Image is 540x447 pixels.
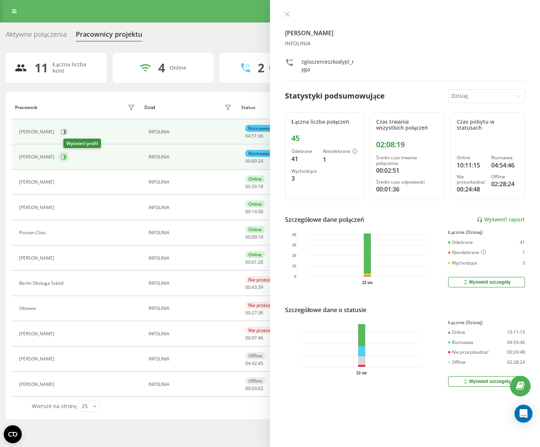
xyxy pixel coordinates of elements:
[491,161,519,170] div: 04:54:46
[285,90,385,102] div: Statystyki podsumowujące
[148,356,234,362] div: INFOLINIA
[491,179,519,188] div: 02:28:24
[19,281,65,286] div: Berlin Obsługa Szkód
[148,230,234,235] div: INFOLINIA
[148,281,234,286] div: INFOLINIA
[252,259,257,265] span: 01
[245,235,263,240] div: : :
[245,260,263,265] div: : :
[292,264,297,268] text: 10
[507,340,525,345] div: 04:54:46
[258,385,263,392] span: 02
[245,158,263,164] div: : :
[258,259,263,265] span: 20
[357,371,367,375] text: 22 sie
[323,149,357,155] div: Nieodebrane
[448,350,489,355] div: Nie przeszkadzać
[457,174,485,185] div: Nie przeszkadzać
[457,161,485,170] div: 10:11:15
[376,140,438,149] div: 02:08:19
[258,335,263,341] span: 46
[520,240,525,245] div: 41
[376,155,438,166] div: Średni czas trwania połączenia
[291,169,317,174] div: Wychodzące
[245,209,263,214] div: : :
[245,208,250,215] span: 00
[258,183,263,190] span: 18
[19,154,56,160] div: [PERSON_NAME]
[245,251,265,258] div: Online
[376,166,438,175] div: 00:02:51
[258,61,264,75] div: 2
[148,306,234,311] div: INFOLINIA
[285,28,525,37] h4: [PERSON_NAME]
[507,330,525,335] div: 10:11:15
[19,256,56,261] div: [PERSON_NAME]
[376,179,438,185] div: Średni czas odpowiedzi
[245,200,265,208] div: Online
[448,360,466,365] div: Offline
[76,30,142,42] div: Pracownicy projektu
[362,281,373,285] text: 22 sie
[245,133,263,139] div: : :
[462,279,510,285] div: Wyświetl szczegóły
[376,119,438,132] div: Czas trwania wszystkich połączeń
[448,320,525,325] div: Łącznie (Dzisiaj)
[252,284,257,290] span: 43
[457,119,519,132] div: Czas pobytu w statusach
[245,175,265,182] div: Online
[252,183,257,190] span: 39
[292,254,297,258] text: 20
[258,234,263,240] span: 19
[34,61,48,75] div: 11
[448,340,473,345] div: Rozmawia
[245,259,250,265] span: 00
[245,183,250,190] span: 00
[448,277,525,287] button: Wyświetl szczegóły
[245,377,265,384] div: Offline
[148,154,234,160] div: INFOLINIA
[522,250,525,256] div: 1
[245,309,250,316] span: 00
[252,133,257,139] span: 51
[148,129,234,135] div: INFOLINIA
[258,360,263,366] span: 45
[323,155,357,164] div: 1
[292,233,297,237] text: 40
[245,310,263,315] div: : :
[19,205,56,210] div: [PERSON_NAME]
[291,134,357,143] div: 45
[144,105,155,110] div: Dział
[158,61,165,75] div: 4
[245,302,288,309] div: Nie przeszkadzać
[52,61,98,74] div: Łączna liczba kont
[245,327,288,334] div: Nie przeszkadzać
[522,260,525,266] div: 3
[19,179,56,185] div: [PERSON_NAME]
[252,208,257,215] span: 14
[245,386,263,391] div: : :
[6,30,67,42] div: Aktywne połączenia
[448,230,525,235] div: Łącznie (Dzisiaj)
[19,331,56,336] div: [PERSON_NAME]
[448,240,473,245] div: Odebrane
[477,217,525,223] a: Wyświetl raport
[491,155,519,160] div: Rozmawia
[252,335,257,341] span: 07
[245,184,263,189] div: : :
[457,155,485,160] div: Online
[245,158,250,164] span: 00
[15,105,37,110] div: Pracownik
[245,284,250,290] span: 00
[507,360,525,365] div: 02:28:24
[285,40,525,47] div: INFOLINIA
[448,330,465,335] div: Online
[285,305,366,314] div: Szczegółowe dane o statusie
[245,360,250,366] span: 04
[245,385,250,392] span: 00
[148,256,234,261] div: INFOLINIA
[82,402,88,410] div: 25
[292,243,297,247] text: 30
[241,105,255,110] div: Status
[258,309,263,316] span: 36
